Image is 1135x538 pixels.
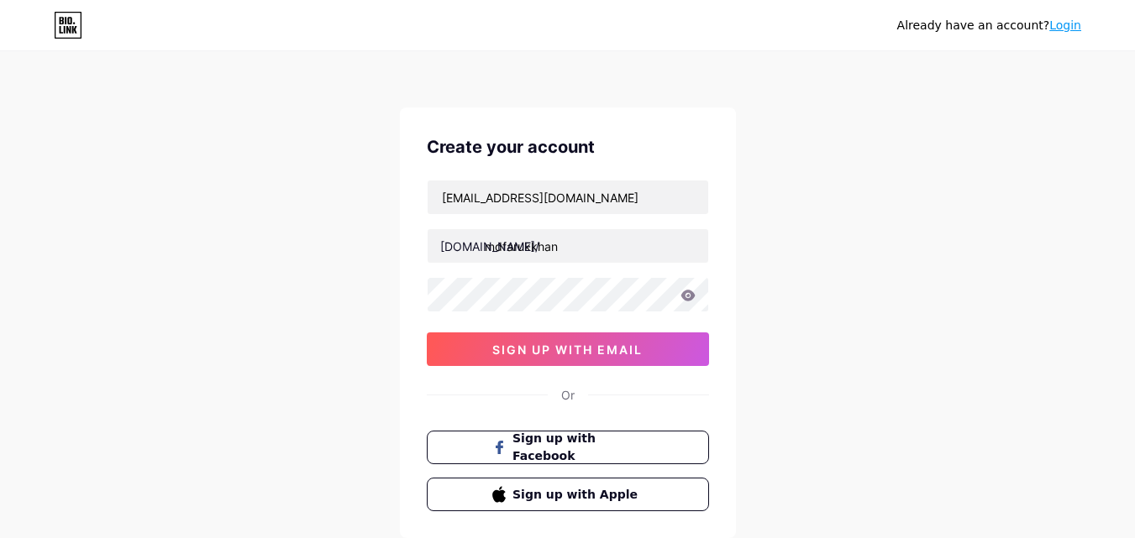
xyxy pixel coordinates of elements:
button: Sign up with Facebook [427,431,709,464]
span: Sign up with Apple [512,486,643,504]
div: [DOMAIN_NAME]/ [440,238,539,255]
span: Sign up with Facebook [512,430,643,465]
div: Or [561,386,575,404]
div: Create your account [427,134,709,159]
button: Sign up with Apple [427,478,709,511]
a: Login [1049,18,1081,32]
span: sign up with email [492,342,643,357]
input: Email [428,180,708,214]
button: sign up with email [427,332,709,366]
div: Already have an account? [897,17,1081,34]
input: username [428,229,708,263]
